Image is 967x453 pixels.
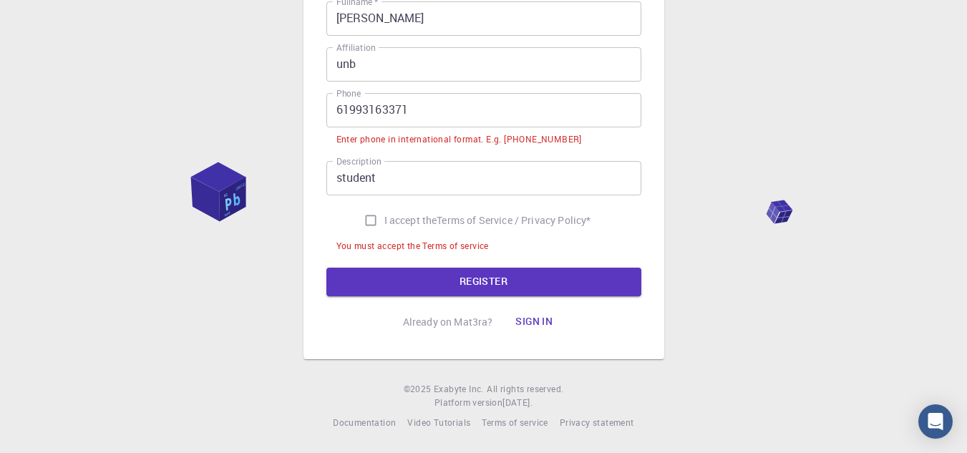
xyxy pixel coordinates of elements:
[336,239,489,253] div: You must accept the Terms of service
[918,404,953,439] div: Open Intercom Messenger
[333,417,396,428] span: Documentation
[560,416,634,430] a: Privacy statement
[504,308,564,336] button: Sign in
[403,315,493,329] p: Already on Mat3ra?
[336,42,375,54] label: Affiliation
[482,416,548,430] a: Terms of service
[487,382,563,396] span: All rights reserved.
[407,416,470,430] a: Video Tutorials
[333,416,396,430] a: Documentation
[434,383,484,394] span: Exabyte Inc.
[502,396,533,410] a: [DATE].
[437,213,591,228] p: Terms of Service / Privacy Policy *
[384,213,437,228] span: I accept the
[434,396,502,410] span: Platform version
[407,417,470,428] span: Video Tutorials
[336,132,582,147] div: Enter phone in international format. E.g. [PHONE_NUMBER]
[336,155,382,167] label: Description
[437,213,591,228] a: Terms of Service / Privacy Policy*
[404,382,434,396] span: © 2025
[482,417,548,428] span: Terms of service
[336,87,361,99] label: Phone
[326,268,641,296] button: REGISTER
[560,417,634,428] span: Privacy statement
[434,382,484,396] a: Exabyte Inc.
[502,396,533,408] span: [DATE] .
